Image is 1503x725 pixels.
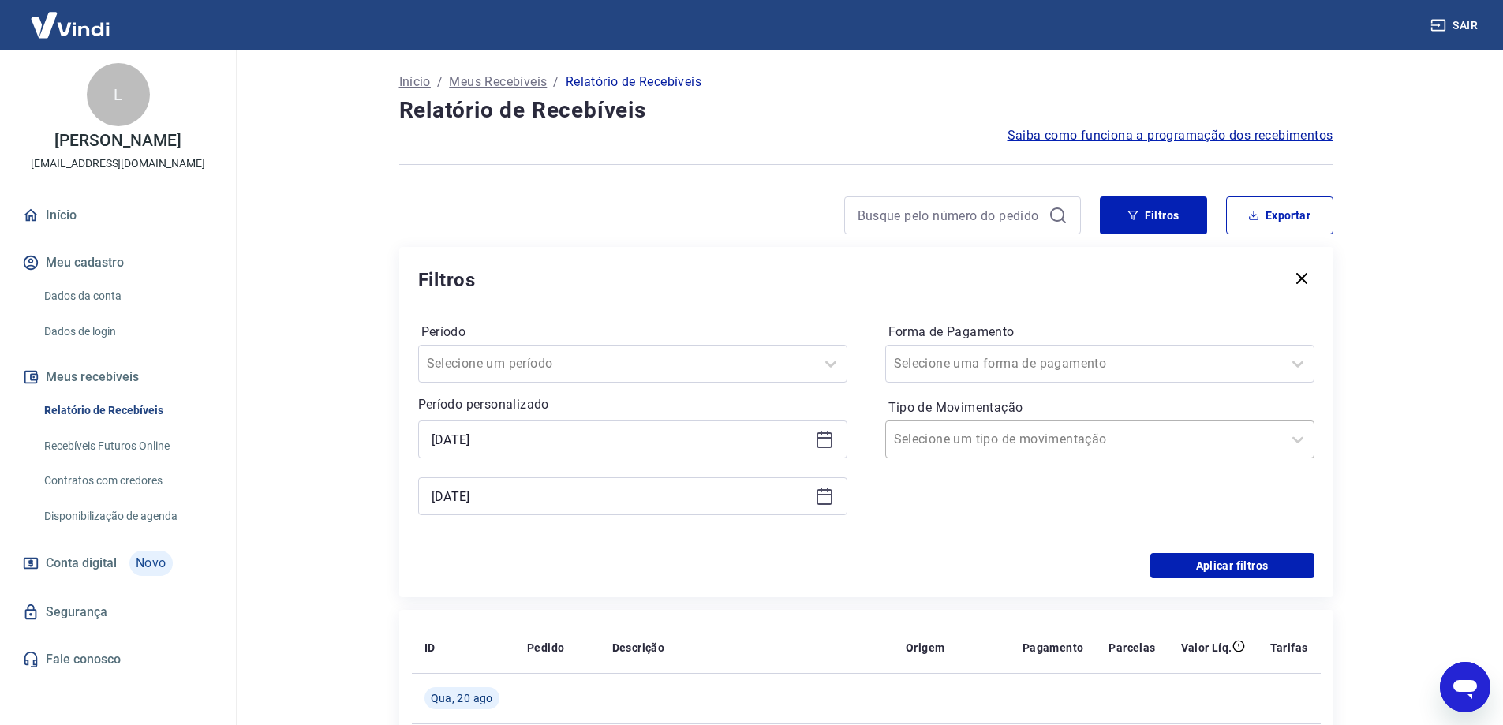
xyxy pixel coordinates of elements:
a: Início [399,73,431,92]
p: / [437,73,443,92]
p: Pedido [527,640,564,656]
button: Filtros [1100,196,1207,234]
a: Segurança [19,595,217,630]
input: Data inicial [432,428,809,451]
p: Descrição [612,640,665,656]
button: Sair [1427,11,1484,40]
p: [PERSON_NAME] [54,133,181,149]
a: Saiba como funciona a programação dos recebimentos [1008,126,1333,145]
a: Dados da conta [38,280,217,312]
input: Busque pelo número do pedido [858,204,1042,227]
span: Conta digital [46,552,117,574]
label: Período [421,323,844,342]
p: Relatório de Recebíveis [566,73,701,92]
iframe: Botão para abrir a janela de mensagens, conversa em andamento [1440,662,1490,712]
a: Meus Recebíveis [449,73,547,92]
button: Exportar [1226,196,1333,234]
label: Forma de Pagamento [888,323,1311,342]
button: Meus recebíveis [19,360,217,394]
span: Novo [129,551,173,576]
p: Valor Líq. [1181,640,1232,656]
a: Disponibilização de agenda [38,500,217,533]
p: / [553,73,559,92]
a: Dados de login [38,316,217,348]
a: Contratos com credores [38,465,217,497]
a: Relatório de Recebíveis [38,394,217,427]
p: Parcelas [1109,640,1155,656]
p: Período personalizado [418,395,847,414]
div: L [87,63,150,126]
a: Início [19,198,217,233]
h5: Filtros [418,267,477,293]
p: Tarifas [1270,640,1308,656]
p: Pagamento [1023,640,1084,656]
span: Qua, 20 ago [431,690,493,706]
h4: Relatório de Recebíveis [399,95,1333,126]
input: Data final [432,484,809,508]
a: Fale conosco [19,642,217,677]
a: Conta digitalNovo [19,544,217,582]
p: Origem [906,640,944,656]
a: Recebíveis Futuros Online [38,430,217,462]
button: Aplicar filtros [1150,553,1314,578]
img: Vindi [19,1,122,49]
label: Tipo de Movimentação [888,398,1311,417]
p: [EMAIL_ADDRESS][DOMAIN_NAME] [31,155,205,172]
button: Meu cadastro [19,245,217,280]
p: ID [424,640,436,656]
